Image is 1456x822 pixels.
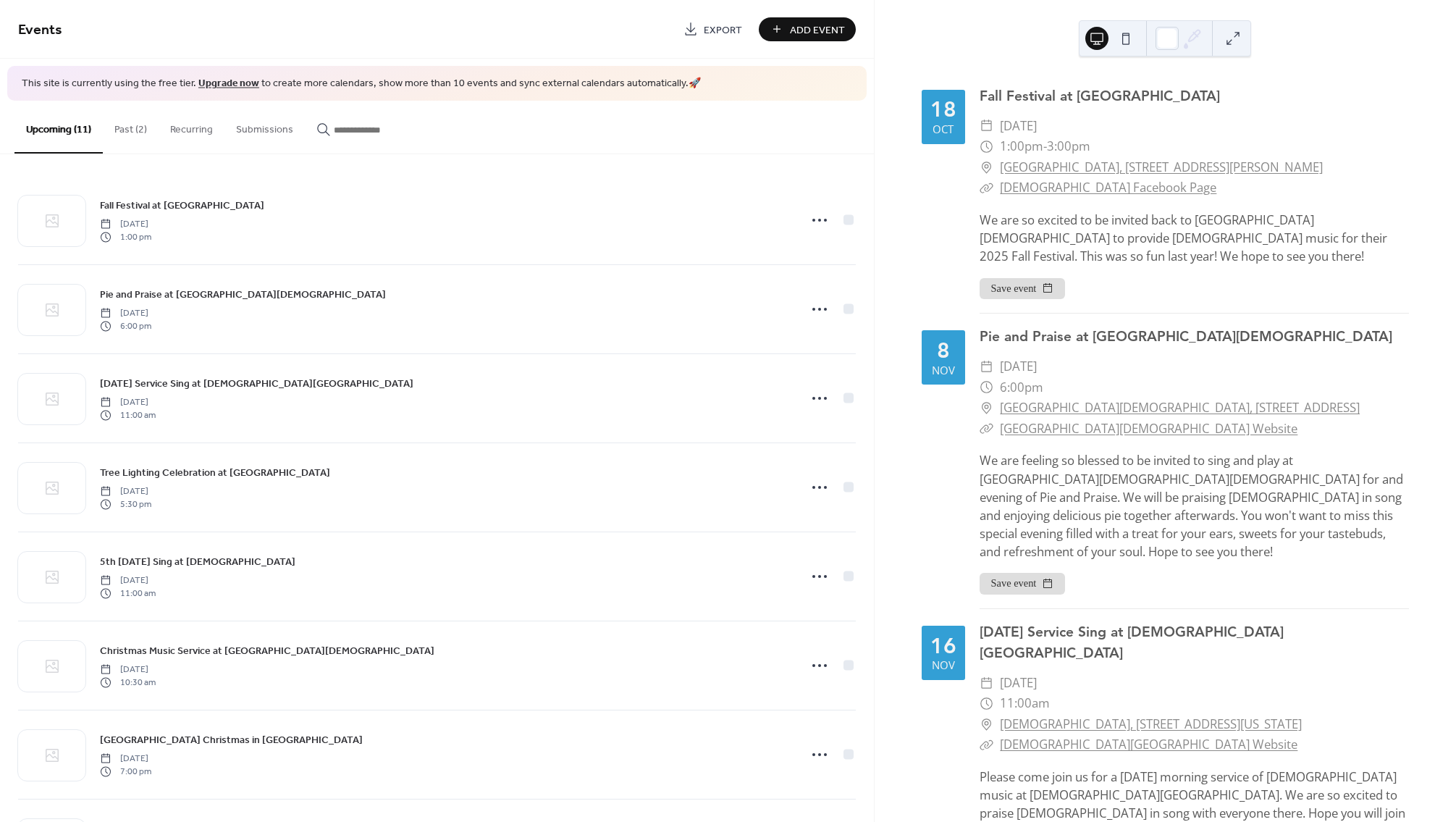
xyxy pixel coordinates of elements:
[980,693,993,714] div: ​
[100,395,156,408] span: [DATE]
[930,635,956,657] div: 16
[100,643,434,658] span: Christmas Music Service at [GEOGRAPHIC_DATA][DEMOGRAPHIC_DATA]
[1000,179,1216,196] a: [DEMOGRAPHIC_DATA] Facebook Page
[980,88,1220,104] a: Fall Festival at [GEOGRAPHIC_DATA]
[980,734,993,755] div: ​
[980,356,993,377] div: ​
[100,464,330,481] a: Tree Lighting Celebration at [GEOGRAPHIC_DATA]
[1000,157,1323,178] a: [GEOGRAPHIC_DATA], [STREET_ADDRESS][PERSON_NAME]
[22,77,701,91] span: This site is currently using the free tier. to create more calendars, show more than 10 events an...
[100,217,151,230] span: [DATE]
[100,766,151,779] span: 7:00 pm
[980,714,993,735] div: ​
[159,101,224,152] button: Recurring
[100,574,156,587] span: [DATE]
[100,663,156,676] span: [DATE]
[1047,136,1090,157] span: 3:00pm
[1000,116,1037,137] span: [DATE]
[1043,136,1047,157] span: -
[100,732,363,747] span: [GEOGRAPHIC_DATA] Christmas in [GEOGRAPHIC_DATA]
[1000,398,1360,419] a: [GEOGRAPHIC_DATA][DEMOGRAPHIC_DATA], [STREET_ADDRESS]
[980,624,1284,661] a: [DATE] Service Sing at [DEMOGRAPHIC_DATA][GEOGRAPHIC_DATA]
[673,17,753,41] a: Export
[980,451,1409,561] div: We are feeling so blessed to be invited to sing and play at [GEOGRAPHIC_DATA][DEMOGRAPHIC_DATA][D...
[18,16,62,44] span: Events
[100,286,386,303] a: Pie and Praise at [GEOGRAPHIC_DATA][DEMOGRAPHIC_DATA]
[100,587,156,600] span: 11:00 am
[100,752,151,765] span: [DATE]
[980,211,1409,266] div: We are so excited to be invited back to [GEOGRAPHIC_DATA][DEMOGRAPHIC_DATA] to provide [DEMOGRAPH...
[14,101,103,154] button: Upcoming (11)
[100,731,363,748] a: [GEOGRAPHIC_DATA] Christmas in [GEOGRAPHIC_DATA]
[103,101,159,152] button: Past (2)
[100,409,156,422] span: 11:00 am
[100,554,295,569] span: 5th [DATE] Sing at [DEMOGRAPHIC_DATA]
[980,278,1066,300] button: Save event
[100,306,151,319] span: [DATE]
[980,573,1066,595] button: Save event
[100,676,156,689] span: 10:30 am
[100,287,386,302] span: Pie and Praise at [GEOGRAPHIC_DATA][DEMOGRAPHIC_DATA]
[933,124,954,135] div: Oct
[1000,736,1297,752] a: [DEMOGRAPHIC_DATA][GEOGRAPHIC_DATA] Website
[100,465,330,480] span: Tree Lighting Celebration at [GEOGRAPHIC_DATA]
[100,320,151,333] span: 6:00 pm
[980,377,993,398] div: ​
[930,98,956,120] div: 18
[100,197,264,214] a: Fall Festival at [GEOGRAPHIC_DATA]
[980,177,993,198] div: ​
[100,375,413,392] a: [DATE] Service Sing at [DEMOGRAPHIC_DATA][GEOGRAPHIC_DATA]
[980,116,993,137] div: ​
[980,673,993,694] div: ​
[224,101,305,152] button: Submissions
[100,198,264,213] span: Fall Festival at [GEOGRAPHIC_DATA]
[704,22,742,38] span: Export
[1000,673,1037,694] span: [DATE]
[1000,693,1050,714] span: 11:00am
[980,157,993,178] div: ​
[790,22,845,38] span: Add Event
[100,376,413,391] span: [DATE] Service Sing at [DEMOGRAPHIC_DATA][GEOGRAPHIC_DATA]
[759,17,856,41] button: Add Event
[980,136,993,157] div: ​
[937,340,950,361] div: 8
[100,231,151,244] span: 1:00 pm
[1000,377,1043,398] span: 6:00pm
[100,485,151,498] span: [DATE]
[1000,136,1043,157] span: 1:00pm
[932,365,955,376] div: Nov
[932,660,955,671] div: Nov
[1000,420,1297,437] a: [GEOGRAPHIC_DATA][DEMOGRAPHIC_DATA] Website
[980,328,1392,345] a: Pie and Praise at [GEOGRAPHIC_DATA][DEMOGRAPHIC_DATA]
[980,419,993,440] div: ​
[1000,714,1302,735] a: [DEMOGRAPHIC_DATA], [STREET_ADDRESS][US_STATE]
[1000,356,1037,377] span: [DATE]
[100,553,295,570] a: 5th [DATE] Sing at [DEMOGRAPHIC_DATA]
[980,398,993,419] div: ​
[100,498,151,511] span: 5:30 pm
[100,642,434,659] a: Christmas Music Service at [GEOGRAPHIC_DATA][DEMOGRAPHIC_DATA]
[198,74,259,93] a: Upgrade now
